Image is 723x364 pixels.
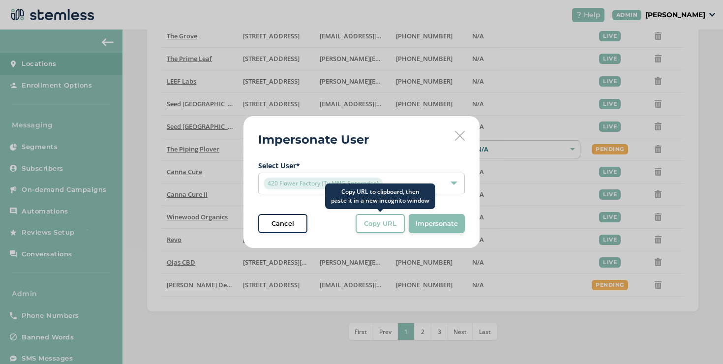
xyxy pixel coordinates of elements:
[264,178,383,189] span: 420 Flower Factory (Ty MNG Enterprise)
[356,214,405,234] button: Copy URL
[271,219,294,229] span: Cancel
[325,183,435,209] div: Copy URL to clipboard, then paste it in a new incognito window
[364,219,396,229] span: Copy URL
[674,317,723,364] iframe: Chat Widget
[258,131,369,149] h2: Impersonate User
[416,219,458,229] span: Impersonate
[409,214,465,234] button: Impersonate
[258,160,465,171] label: Select User
[258,214,307,234] button: Cancel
